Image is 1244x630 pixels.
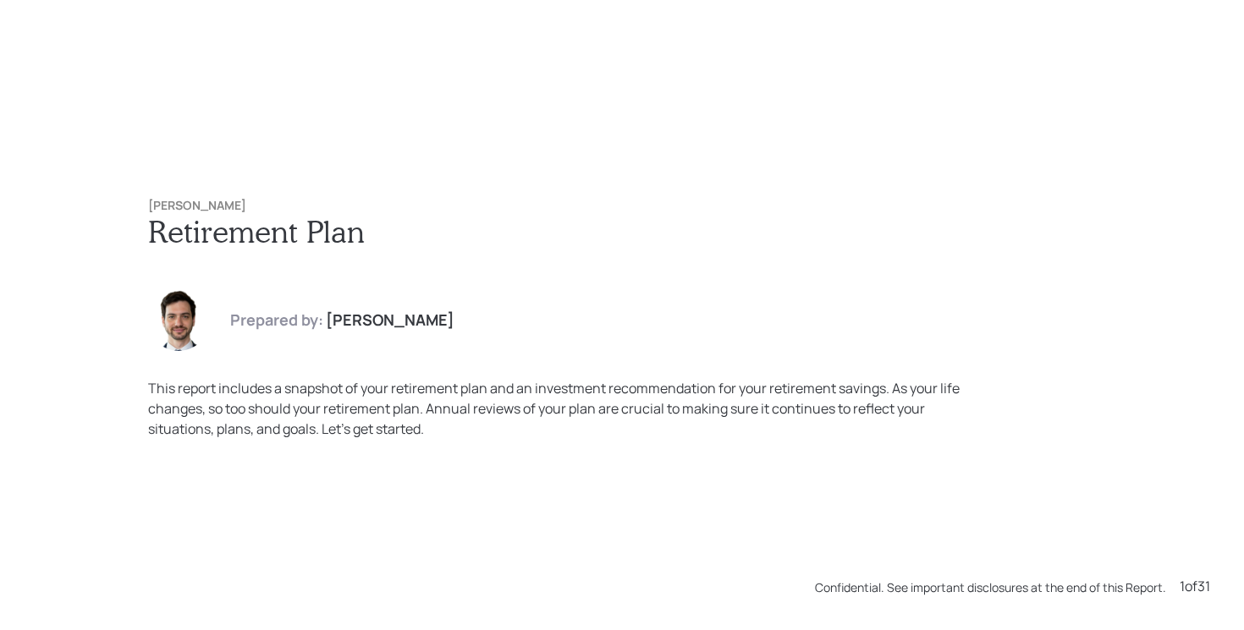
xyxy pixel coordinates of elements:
[148,213,1096,249] h1: Retirement Plan
[1180,576,1210,596] div: 1 of 31
[148,378,988,439] div: This report includes a snapshot of your retirement plan and an investment recommendation for your...
[230,311,323,330] h4: Prepared by:
[148,199,1096,213] h6: [PERSON_NAME]
[148,290,209,351] img: jonah-coleman-headshot.png
[815,578,1166,596] div: Confidential. See important disclosures at the end of this Report.
[326,311,454,330] h4: [PERSON_NAME]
